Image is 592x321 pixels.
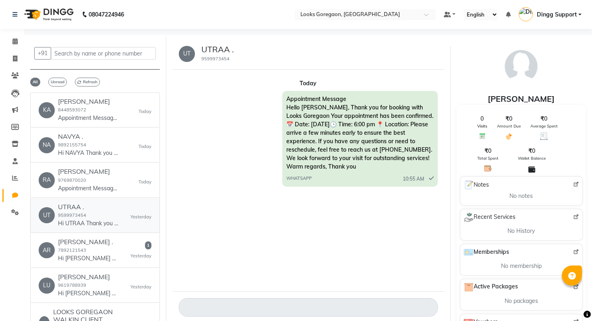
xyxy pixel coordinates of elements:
p: Appointment Message Hello [PERSON_NAME], Thank you for booking with Looks Goregaon Your appointme... [58,114,118,122]
img: Amount Due Icon [505,132,513,140]
small: 8448593072 [58,107,86,113]
div: LU [39,278,55,294]
span: ₹0 [528,147,535,155]
div: UT [39,207,55,223]
h5: UTRAA . [201,45,234,54]
span: No membership [501,262,542,270]
img: Dingg Support [519,7,533,21]
span: Refresh [75,78,100,86]
p: Appointment Message Hello [PERSON_NAME], Thank you for booking with Looks Goregaon Your appointme... [58,184,118,193]
small: 9599973454 [201,56,230,62]
small: Today [139,108,151,115]
div: [PERSON_NAME] [457,93,586,105]
small: 9599973454 [58,212,86,218]
p: Hi [PERSON_NAME] Thank you for choosing Looks Salon, [PERSON_NAME]: Rs./- 3186 Invoice Link: [DOM... [58,254,118,263]
h6: [PERSON_NAME] [58,273,118,281]
span: Visits [477,123,487,129]
span: Wallet Balance [518,155,546,161]
small: 9769870020 [58,177,86,183]
span: Average Spent [530,123,558,129]
span: 10:55 AM [403,175,424,183]
span: No History [507,227,535,235]
span: Amount Due [497,123,521,129]
b: 08047224946 [89,3,124,26]
span: ₹0 [505,115,512,123]
span: WHATSAPP [286,175,312,182]
div: AR [39,242,55,258]
small: Yesterday [130,214,151,220]
small: 7892121543 [58,247,86,253]
span: No packages [505,297,538,305]
h6: [PERSON_NAME] . [58,238,118,246]
strong: Today [300,80,317,87]
button: +91 [34,47,51,60]
small: 9892155754 [58,142,86,148]
span: Dingg Support [537,10,577,19]
span: 1 [145,241,151,249]
img: Total Spent Icon [484,165,492,172]
p: Hi [PERSON_NAME] Thank you for choosing Looks Salon, [PERSON_NAME]: Rs./- 600 Invoice Link: [DOMA... [58,289,118,298]
small: Today [139,143,151,150]
img: avatar [501,46,541,86]
span: Notes [464,180,489,190]
h6: NAVYA . [58,133,118,140]
div: NA [39,137,55,153]
span: Memberships [464,247,509,257]
small: Today [139,179,151,185]
span: Total Spent [477,155,499,161]
small: 9619788939 [58,282,86,288]
small: Yesterday [130,253,151,259]
small: Yesterday [130,284,151,290]
span: Recent Services [464,212,515,222]
img: logo [21,3,76,26]
span: All [30,78,40,86]
h6: [PERSON_NAME] [58,98,118,105]
span: No notes [509,192,533,200]
p: Hi UTRAA Thank you for choosing Looks Salon, [PERSON_NAME]: Rs./- 1500 Invoice Link: [DOMAIN_NAME... [58,219,118,228]
span: 0 [480,115,484,123]
span: Appointment Message Hello [PERSON_NAME], Thank you for booking with Looks Goregaon Your appointme... [286,95,433,170]
p: Hi NAVYA Thank you for choosing Looks Salon, [PERSON_NAME]: Rs./- 1300 Invoice Link: [DOMAIN_NAME... [58,149,118,157]
img: Average Spent Icon [540,132,548,140]
span: Unread [48,78,67,86]
h6: [PERSON_NAME] [58,168,118,175]
input: Search by name or phone number [51,47,156,60]
h6: UTRAA . [58,203,118,211]
div: RA [39,172,55,188]
div: UT [179,46,195,62]
span: ₹0 [540,115,547,123]
span: Active Packages [464,282,518,292]
span: ₹0 [484,147,491,155]
div: KA [39,102,55,118]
